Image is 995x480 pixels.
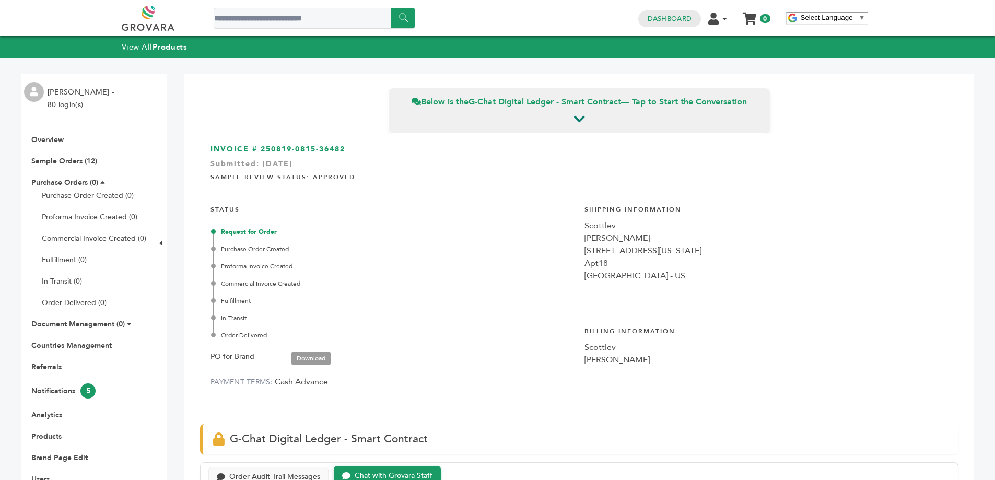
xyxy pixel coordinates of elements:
[584,270,948,282] div: [GEOGRAPHIC_DATA] - US
[31,431,62,441] a: Products
[42,276,82,286] a: In-Transit (0)
[230,431,428,447] span: G-Chat Digital Ledger - Smart Contract
[210,197,574,219] h4: STATUS
[31,386,96,396] a: Notifications5
[42,212,137,222] a: Proforma Invoice Created (0)
[31,453,88,463] a: Brand Page Edit
[42,233,146,243] a: Commercial Invoice Created (0)
[213,279,574,288] div: Commercial Invoice Created
[42,191,134,201] a: Purchase Order Created (0)
[210,144,948,155] h3: INVOICE # 250819-0815-36482
[210,350,254,363] label: PO for Brand
[213,296,574,306] div: Fulfillment
[801,14,865,21] a: Select Language​
[24,82,44,102] img: profile.png
[214,8,415,29] input: Search a product or brand...
[859,14,865,21] span: ▼
[856,14,856,21] span: ​
[291,352,331,365] a: Download
[584,354,948,366] div: [PERSON_NAME]
[584,197,948,219] h4: Shipping Information
[42,255,87,265] a: Fulfillment (0)
[210,377,273,387] label: PAYMENT TERMS:
[48,86,116,111] li: [PERSON_NAME] - 80 login(s)
[469,96,621,108] strong: G-Chat Digital Ledger - Smart Contract
[801,14,853,21] span: Select Language
[584,232,948,244] div: [PERSON_NAME]
[584,319,948,341] h4: Billing Information
[31,362,62,372] a: Referrals
[42,298,107,308] a: Order Delivered (0)
[31,178,98,188] a: Purchase Orders (0)
[584,244,948,257] div: [STREET_ADDRESS][US_STATE]
[122,42,188,52] a: View AllProducts
[31,410,62,420] a: Analytics
[760,14,770,23] span: 0
[584,257,948,270] div: Apt18
[213,331,574,340] div: Order Delivered
[584,341,948,354] div: Scottlev
[210,159,948,174] div: Submitted: [DATE]
[743,9,755,20] a: My Cart
[213,262,574,271] div: Proforma Invoice Created
[153,42,187,52] strong: Products
[31,156,97,166] a: Sample Orders (12)
[648,14,692,24] a: Dashboard
[210,165,948,187] h4: Sample Review Status: Approved
[584,219,948,232] div: Scottlev
[213,313,574,323] div: In-Transit
[213,227,574,237] div: Request for Order
[80,383,96,399] span: 5
[31,341,112,350] a: Countries Management
[275,376,328,388] span: Cash Advance
[412,96,747,108] span: Below is the — Tap to Start the Conversation
[31,319,125,329] a: Document Management (0)
[213,244,574,254] div: Purchase Order Created
[31,135,64,145] a: Overview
